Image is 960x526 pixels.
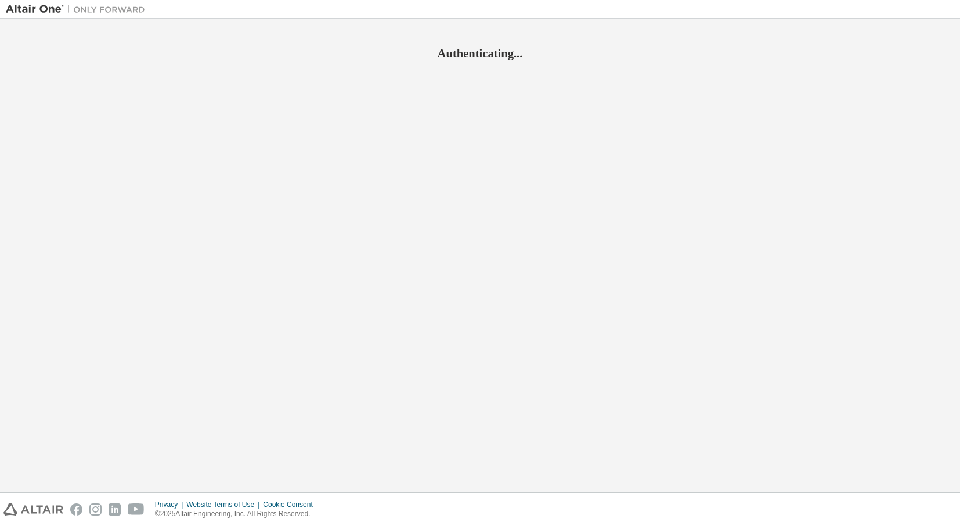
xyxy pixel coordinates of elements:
h2: Authenticating... [6,46,954,61]
img: linkedin.svg [109,503,121,516]
img: altair_logo.svg [3,503,63,516]
img: youtube.svg [128,503,145,516]
div: Privacy [155,500,186,509]
div: Cookie Consent [263,500,319,509]
img: facebook.svg [70,503,82,516]
img: Altair One [6,3,151,15]
img: instagram.svg [89,503,102,516]
p: © 2025 Altair Engineering, Inc. All Rights Reserved. [155,509,320,519]
div: Website Terms of Use [186,500,263,509]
